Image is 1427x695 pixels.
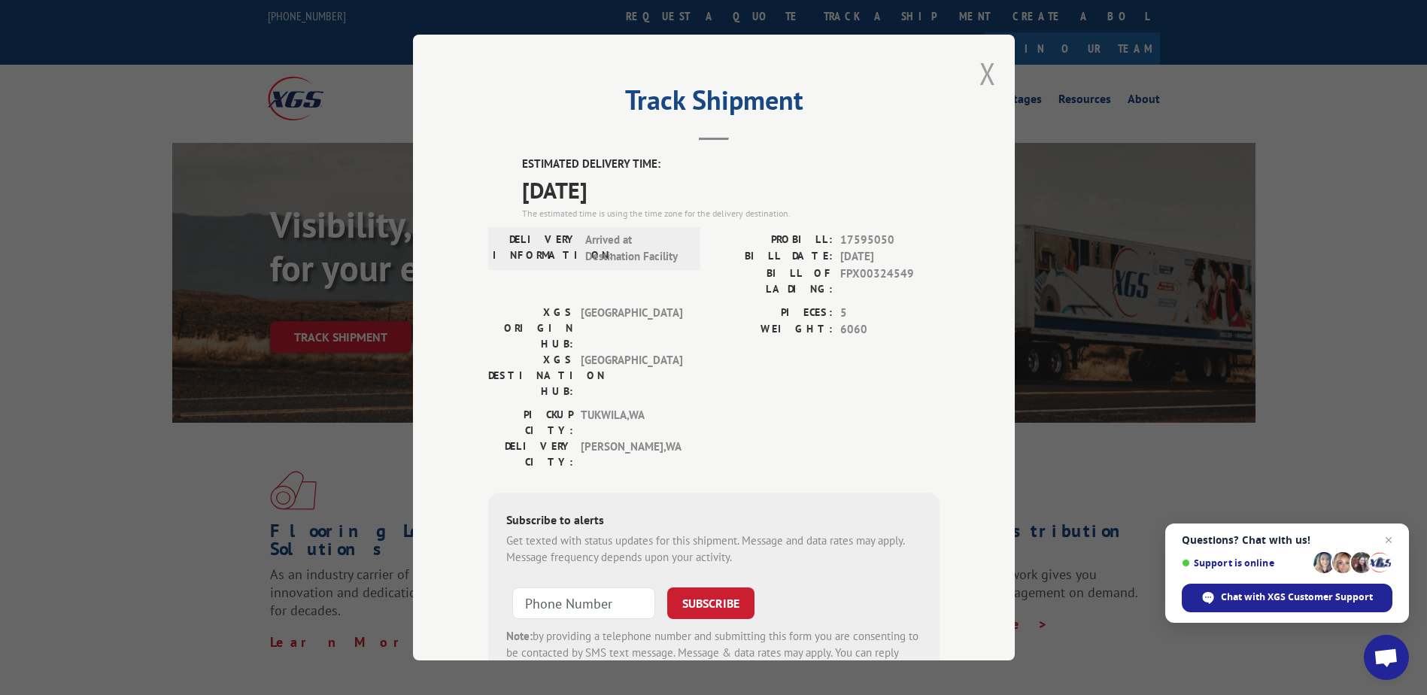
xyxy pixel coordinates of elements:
span: Questions? Chat with us! [1182,534,1392,546]
span: FPX00324549 [840,266,940,297]
label: BILL DATE: [714,248,833,266]
span: Chat with XGS Customer Support [1182,584,1392,612]
a: Open chat [1364,635,1409,680]
label: PICKUP CITY: [488,407,573,439]
span: Arrived at Destination Facility [585,232,687,266]
strong: Note: [506,629,533,643]
span: Chat with XGS Customer Support [1221,590,1373,604]
span: TUKWILA , WA [581,407,682,439]
span: [DATE] [840,248,940,266]
label: PIECES: [714,305,833,322]
span: [GEOGRAPHIC_DATA] [581,352,682,399]
button: SUBSCRIBE [667,587,754,619]
label: DELIVERY CITY: [488,439,573,470]
h2: Track Shipment [488,90,940,118]
label: WEIGHT: [714,321,833,338]
label: BILL OF LADING: [714,266,833,297]
div: The estimated time is using the time zone for the delivery destination. [522,207,940,220]
label: PROBILL: [714,232,833,249]
span: 6060 [840,321,940,338]
label: ESTIMATED DELIVERY TIME: [522,156,940,173]
span: Support is online [1182,557,1308,569]
label: DELIVERY INFORMATION: [493,232,578,266]
span: [GEOGRAPHIC_DATA] [581,305,682,352]
span: [PERSON_NAME] , WA [581,439,682,470]
span: 5 [840,305,940,322]
span: 17595050 [840,232,940,249]
input: Phone Number [512,587,655,619]
button: Close modal [979,53,996,93]
label: XGS DESTINATION HUB: [488,352,573,399]
div: Get texted with status updates for this shipment. Message and data rates may apply. Message frequ... [506,533,921,566]
div: by providing a telephone number and submitting this form you are consenting to be contacted by SM... [506,628,921,679]
label: XGS ORIGIN HUB: [488,305,573,352]
div: Subscribe to alerts [506,511,921,533]
span: [DATE] [522,173,940,207]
